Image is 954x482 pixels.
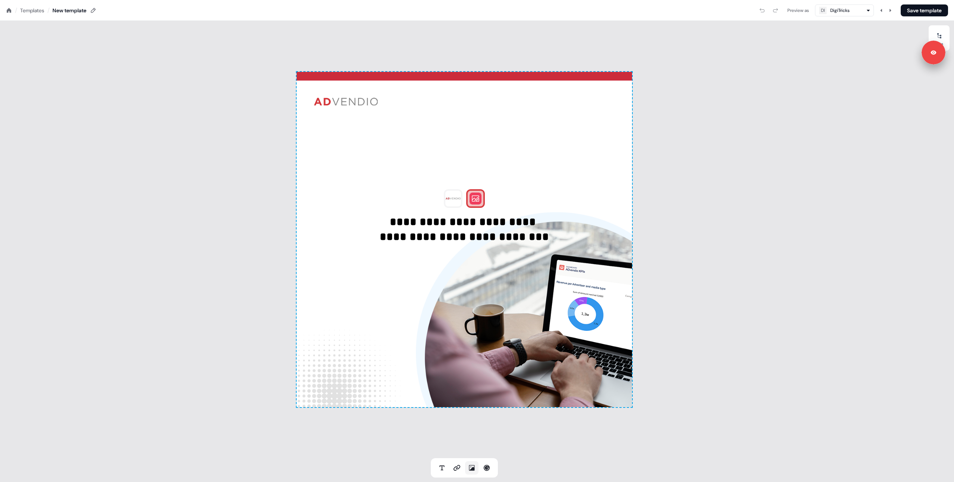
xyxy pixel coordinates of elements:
div: New template [53,7,86,14]
div: DigiTricks [830,7,850,14]
button: Edits [929,30,950,46]
div: Preview as [787,7,809,14]
div: / [47,6,50,15]
button: Save template [901,4,948,16]
div: DI [821,7,825,14]
button: DIDigiTricks [815,4,874,16]
a: Templates [20,7,44,14]
div: / [15,6,17,15]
